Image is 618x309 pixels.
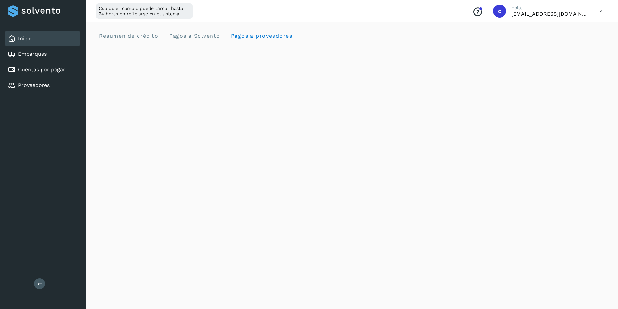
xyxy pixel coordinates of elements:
div: Inicio [5,31,80,46]
a: Proveedores [18,82,50,88]
p: contabilidad5@easo.com [511,11,589,17]
div: Cuentas por pagar [5,63,80,77]
span: Resumen de crédito [99,33,158,39]
div: Cualquier cambio puede tardar hasta 24 horas en reflejarse en el sistema. [96,3,193,19]
div: Embarques [5,47,80,61]
a: Inicio [18,35,32,42]
p: Hola, [511,5,589,11]
span: Pagos a proveedores [230,33,292,39]
a: Embarques [18,51,47,57]
a: Cuentas por pagar [18,66,65,73]
div: Proveedores [5,78,80,92]
span: Pagos a Solvento [169,33,220,39]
